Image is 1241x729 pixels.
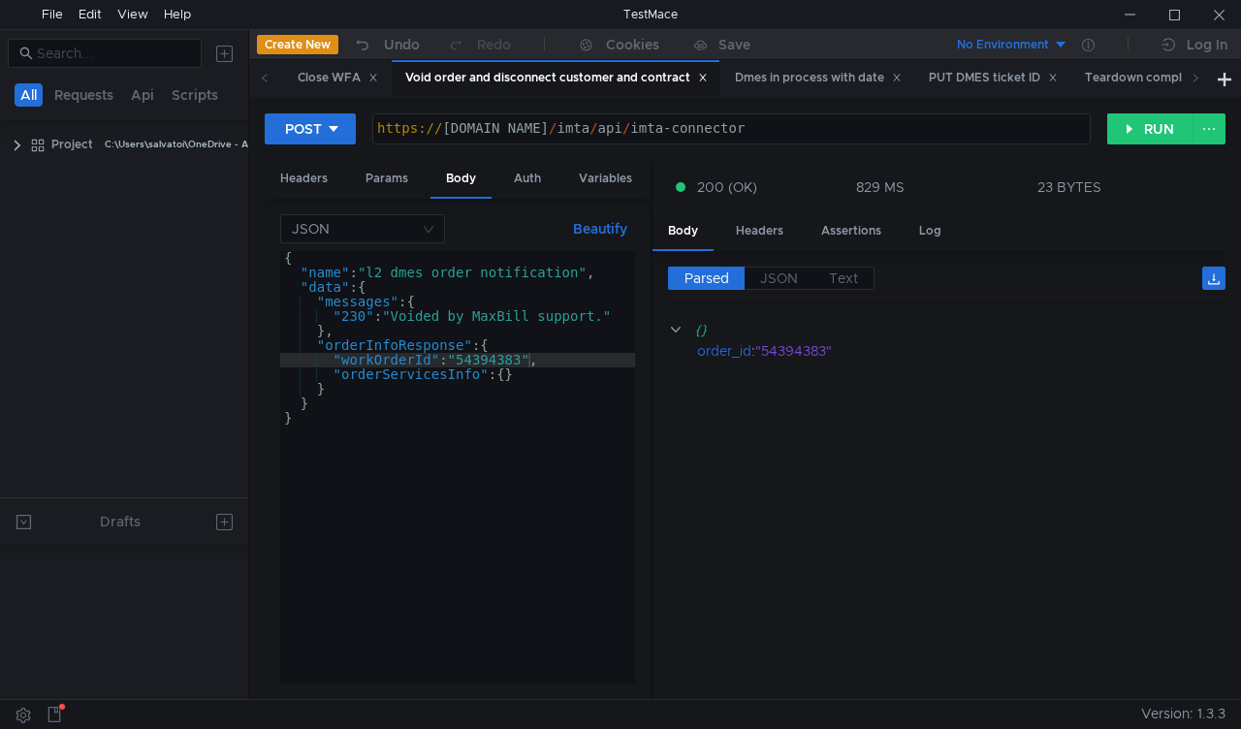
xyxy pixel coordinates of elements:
div: Body [652,213,714,251]
div: Cookies [606,33,659,56]
div: Headers [720,213,799,249]
span: Version: 1.3.3 [1141,700,1225,728]
button: POST [265,113,356,144]
button: Redo [433,30,525,59]
div: Redo [477,33,511,56]
div: POST [285,118,322,140]
div: Dmes in process with date [735,68,902,88]
div: 23 BYTES [1037,178,1101,196]
button: No Environment [934,29,1068,60]
div: Body [430,161,492,199]
button: Requests [48,83,119,107]
div: Save [718,38,750,51]
button: Create New [257,35,338,54]
div: Params [350,161,424,197]
div: Void order and disconnect customer and contract [405,68,708,88]
button: Scripts [166,83,224,107]
div: Headers [265,161,343,197]
button: Undo [338,30,433,59]
div: 829 MS [856,178,905,196]
div: Log [904,213,957,249]
span: Text [829,269,858,287]
div: : [697,340,1225,362]
span: Parsed [684,269,729,287]
span: 200 (OK) [697,176,757,198]
div: No Environment [957,36,1049,54]
div: Log In [1187,33,1227,56]
button: Beautify [565,217,635,240]
div: Close WFA [298,68,378,88]
div: Auth [498,161,557,197]
button: Api [125,83,160,107]
div: Undo [384,33,420,56]
div: Drafts [100,510,141,533]
div: Teardown complete [1085,68,1218,88]
button: All [15,83,43,107]
div: Assertions [806,213,897,249]
div: Variables [563,161,648,197]
div: PUT DMES ticket ID [929,68,1058,88]
div: C:\Users\salvatoi\OneDrive - AMDOCS\Backup Folders\Documents\testmace\Project [105,130,497,159]
span: JSON [760,269,798,287]
div: order_id [697,340,751,362]
input: Search... [37,43,190,64]
div: {} [695,319,1198,340]
div: Project [51,130,93,159]
button: RUN [1107,113,1193,144]
div: "54394383" [755,340,1201,362]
